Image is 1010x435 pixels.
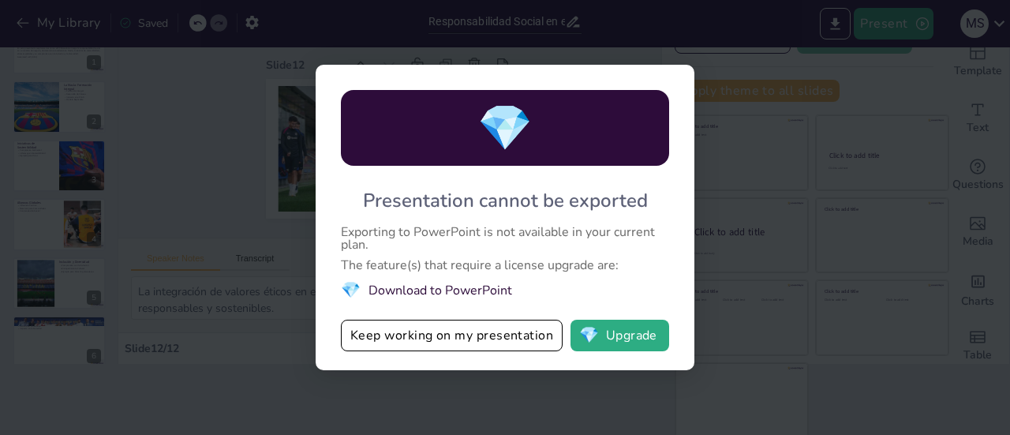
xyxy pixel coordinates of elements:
[363,188,648,213] div: Presentation cannot be exported
[341,279,669,301] li: Download to PowerPoint
[341,226,669,251] div: Exporting to PowerPoint is not available in your current plan.
[579,328,599,343] span: diamond
[341,259,669,272] div: The feature(s) that require a license upgrade are:
[477,98,533,159] span: diamond
[341,279,361,301] span: diamond
[570,320,669,351] button: diamondUpgrade
[341,320,563,351] button: Keep working on my presentation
